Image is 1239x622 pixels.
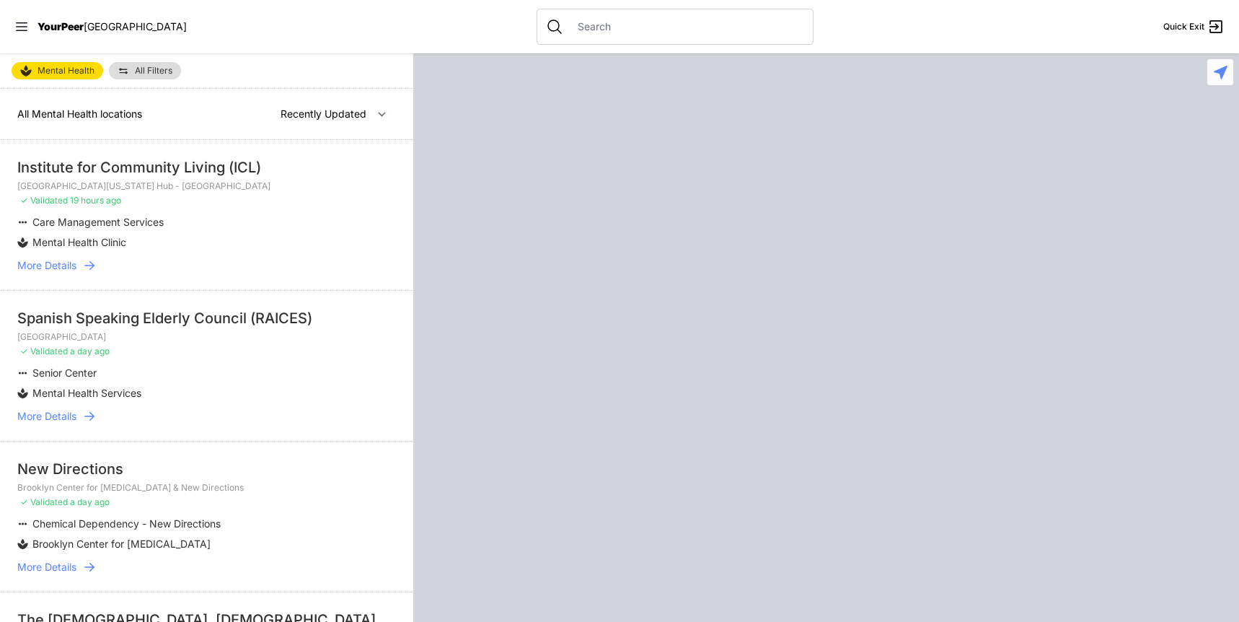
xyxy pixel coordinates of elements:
span: 19 hours ago [70,195,121,206]
span: a day ago [70,496,110,507]
span: More Details [17,258,76,273]
span: Mental Health Clinic [32,236,126,248]
p: [GEOGRAPHIC_DATA][US_STATE] Hub - [GEOGRAPHIC_DATA] [17,180,396,192]
span: ✓ Validated [20,496,68,507]
div: Spanish Speaking Elderly Council (RAICES) [17,308,396,328]
span: All Filters [135,66,172,75]
a: More Details [17,258,396,273]
input: Search [569,19,804,34]
span: All Mental Health locations [17,108,142,120]
div: Institute for Community Living (ICL) [17,157,396,178]
span: ✓ Validated [20,346,68,356]
span: Mental Health [38,65,94,76]
a: Quick Exit [1163,18,1225,35]
span: More Details [17,409,76,424]
p: [GEOGRAPHIC_DATA] [17,331,396,343]
a: More Details [17,560,396,574]
span: Care Management Services [32,216,164,228]
span: More Details [17,560,76,574]
div: New Directions [17,459,396,479]
span: Mental Health Services [32,387,141,399]
a: More Details [17,409,396,424]
span: Chemical Dependency - New Directions [32,517,221,530]
span: Quick Exit [1163,21,1204,32]
span: ✓ Validated [20,195,68,206]
a: Mental Health [12,62,103,79]
span: a day ago [70,346,110,356]
span: [GEOGRAPHIC_DATA] [84,20,187,32]
a: All Filters [109,62,181,79]
p: Brooklyn Center for [MEDICAL_DATA] & New Directions [17,482,396,494]
a: YourPeer[GEOGRAPHIC_DATA] [38,22,187,31]
span: Brooklyn Center for [MEDICAL_DATA] [32,538,211,550]
span: YourPeer [38,20,84,32]
span: Senior Center [32,367,97,379]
